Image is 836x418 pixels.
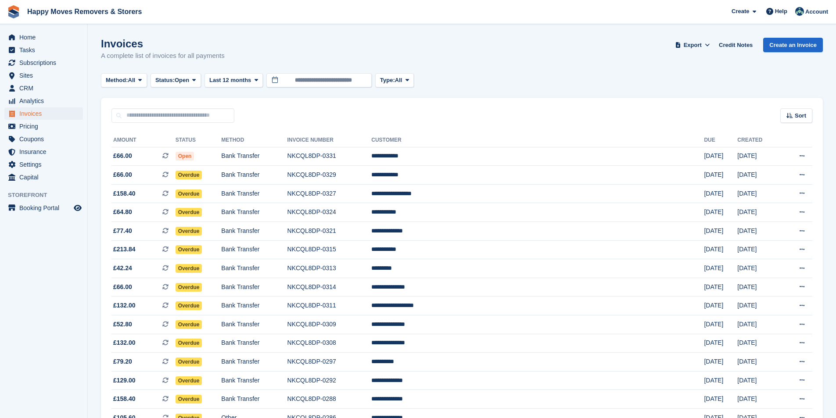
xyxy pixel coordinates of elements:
[19,95,72,107] span: Analytics
[371,133,704,147] th: Customer
[4,82,83,94] a: menu
[4,120,83,132] a: menu
[732,7,749,16] span: Create
[287,371,372,390] td: NKCQL8DP-0292
[795,7,804,16] img: Admin
[19,57,72,69] span: Subscriptions
[221,166,287,185] td: Bank Transfer
[113,394,136,404] span: £158.40
[287,353,372,372] td: NKCQL8DP-0297
[205,73,263,88] button: Last 12 months
[113,207,132,217] span: £64.80
[737,240,780,259] td: [DATE]
[113,376,136,385] span: £129.00
[287,259,372,278] td: NKCQL8DP-0313
[176,339,202,347] span: Overdue
[763,38,823,52] a: Create an Invoice
[128,76,136,85] span: All
[737,259,780,278] td: [DATE]
[287,390,372,409] td: NKCQL8DP-0288
[19,158,72,171] span: Settings
[737,278,780,297] td: [DATE]
[221,147,287,166] td: Bank Transfer
[737,371,780,390] td: [DATE]
[176,133,222,147] th: Status
[151,73,201,88] button: Status: Open
[287,222,372,241] td: NKCQL8DP-0321
[737,334,780,353] td: [DATE]
[737,166,780,185] td: [DATE]
[7,5,20,18] img: stora-icon-8386f47178a22dfd0bd8f6a31ec36ba5ce8667c1dd55bd0f319d3a0aa187defe.svg
[775,7,787,16] span: Help
[19,82,72,94] span: CRM
[704,297,737,315] td: [DATE]
[221,184,287,203] td: Bank Transfer
[704,184,737,203] td: [DATE]
[176,283,202,292] span: Overdue
[287,240,372,259] td: NKCQL8DP-0315
[113,189,136,198] span: £158.40
[737,390,780,409] td: [DATE]
[176,189,202,198] span: Overdue
[221,353,287,372] td: Bank Transfer
[287,184,372,203] td: NKCQL8DP-0327
[176,264,202,273] span: Overdue
[704,390,737,409] td: [DATE]
[113,338,136,347] span: £132.00
[704,147,737,166] td: [DATE]
[19,133,72,145] span: Coupons
[704,334,737,353] td: [DATE]
[737,315,780,334] td: [DATE]
[287,315,372,334] td: NKCQL8DP-0309
[737,222,780,241] td: [DATE]
[176,301,202,310] span: Overdue
[4,171,83,183] a: menu
[19,120,72,132] span: Pricing
[704,278,737,297] td: [DATE]
[737,147,780,166] td: [DATE]
[209,76,251,85] span: Last 12 months
[19,171,72,183] span: Capital
[4,146,83,158] a: menu
[176,376,202,385] span: Overdue
[113,170,132,179] span: £66.00
[113,357,132,366] span: £79.20
[176,320,202,329] span: Overdue
[287,133,372,147] th: Invoice Number
[704,240,737,259] td: [DATE]
[221,390,287,409] td: Bank Transfer
[4,95,83,107] a: menu
[106,76,128,85] span: Method:
[704,315,737,334] td: [DATE]
[704,353,737,372] td: [DATE]
[4,69,83,82] a: menu
[176,208,202,217] span: Overdue
[19,69,72,82] span: Sites
[176,227,202,236] span: Overdue
[4,57,83,69] a: menu
[287,203,372,222] td: NKCQL8DP-0324
[113,245,136,254] span: £213.84
[737,184,780,203] td: [DATE]
[287,147,372,166] td: NKCQL8DP-0331
[221,334,287,353] td: Bank Transfer
[221,133,287,147] th: Method
[221,371,287,390] td: Bank Transfer
[715,38,756,52] a: Credit Notes
[221,240,287,259] td: Bank Transfer
[101,73,147,88] button: Method: All
[287,278,372,297] td: NKCQL8DP-0314
[221,278,287,297] td: Bank Transfer
[704,259,737,278] td: [DATE]
[375,73,414,88] button: Type: All
[221,222,287,241] td: Bank Transfer
[19,31,72,43] span: Home
[101,51,225,61] p: A complete list of invoices for all payments
[113,264,132,273] span: £42.24
[19,107,72,120] span: Invoices
[113,282,132,292] span: £66.00
[175,76,189,85] span: Open
[805,7,828,16] span: Account
[684,41,702,50] span: Export
[221,315,287,334] td: Bank Transfer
